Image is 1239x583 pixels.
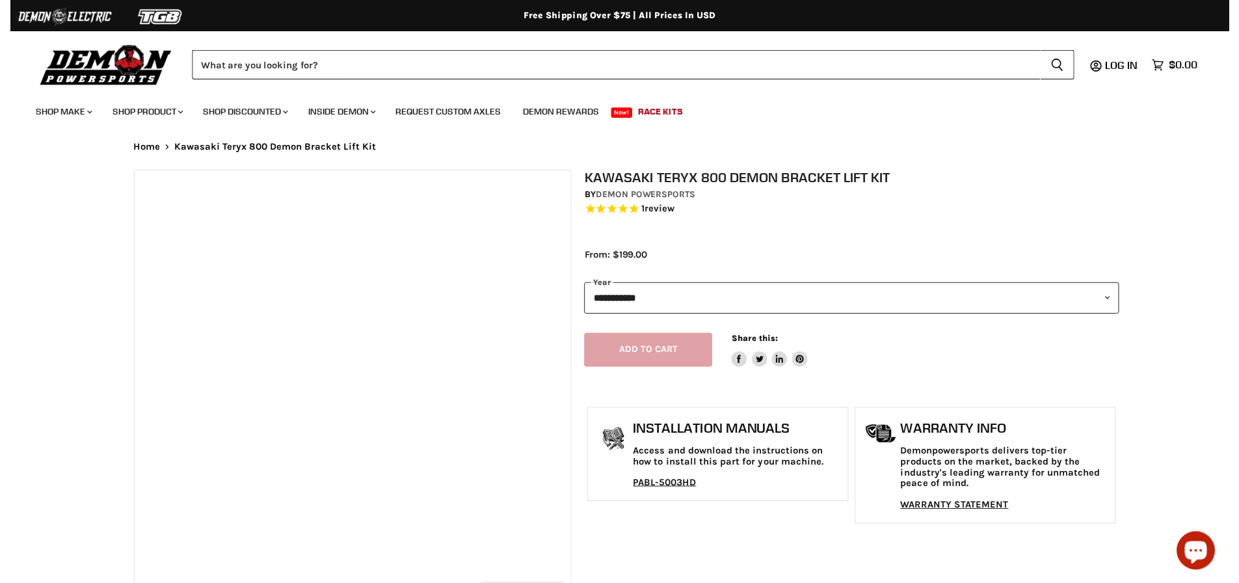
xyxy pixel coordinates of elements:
[100,144,1140,155] nav: Breadcrumbs
[583,206,1127,219] span: Rated 5.0 out of 5 stars 1 reviews
[511,100,608,127] a: Demon Rewards
[733,339,780,349] span: Share this:
[382,100,509,127] a: Request Custom Axles
[185,51,1047,81] input: Search
[597,431,630,463] img: install_manual-icon.png
[185,51,1082,81] form: Product
[1107,61,1154,72] a: Log in
[126,144,153,155] a: Home
[1154,57,1213,75] a: $0.00
[1047,51,1082,81] button: Search
[633,453,845,476] p: Access and download the instructions on how to install this part for your machine.
[733,338,810,373] aside: Share this:
[7,5,104,29] img: Demon Electric Logo 2
[905,427,1117,443] h1: Warranty Info
[583,172,1127,189] h1: Kawasaki Teryx 800 Demon Bracket Lift Kit
[100,10,1140,21] div: Free Shipping Over $75 | All Prices In USD
[26,42,168,88] img: Demon Powersports
[905,453,1117,498] p: Demonpowersports delivers top-tier products on the market, backed by the industry's leading warra...
[1113,60,1146,73] span: Log in
[186,100,290,127] a: Shop Discounted
[293,100,379,127] a: Inside Demon
[94,100,183,127] a: Shop Product
[645,206,675,217] span: review
[633,427,845,443] h1: Installation Manuals
[905,507,1015,519] a: WARRANTY STATEMENT
[583,287,1127,319] select: year
[16,100,91,127] a: Shop Make
[167,144,371,155] span: Kawasaki Teryx 800 Demon Bracket Lift Kit
[583,191,1127,205] div: by
[1178,60,1206,72] span: $0.00
[16,95,1203,127] ul: Main menu
[1182,540,1229,582] inbox-online-store-chat: Shopify online store chat
[633,484,697,496] a: PABL-5003HD
[104,5,202,29] img: TGB Logo 2
[641,206,675,217] span: 1 reviews
[611,109,633,120] span: New!
[595,192,697,203] a: Demon Powersports
[583,253,647,265] span: From: $199.00
[629,100,693,127] a: Race Kits
[869,431,901,451] img: warranty-icon.png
